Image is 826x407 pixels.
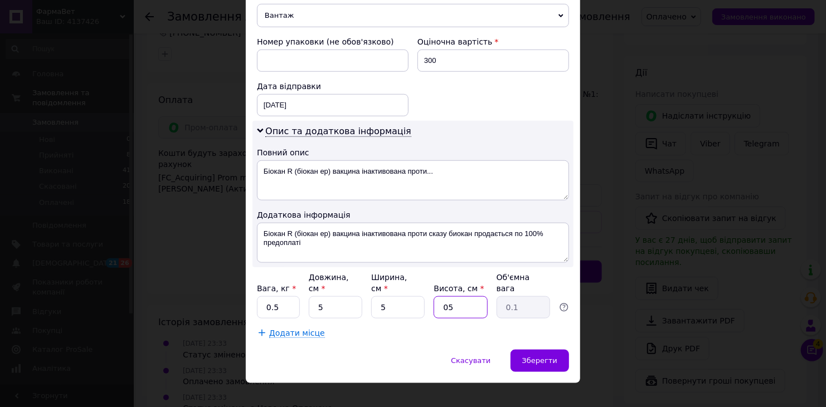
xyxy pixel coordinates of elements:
[257,223,569,263] textarea: Біокан R (біокан ер) вакцина інактивована проти сказу биокан продається по 100% предоплаті
[309,273,349,293] label: Довжина, см
[257,147,569,158] div: Повний опис
[257,284,296,293] label: Вага, кг
[434,284,484,293] label: Висота, см
[257,4,569,27] span: Вантаж
[257,160,569,200] textarea: Біокан R (біокан ер) вакцина інактивована проти...
[265,126,411,137] span: Опис та додаткова інформація
[522,356,557,365] span: Зберегти
[269,328,325,338] span: Додати місце
[371,273,407,293] label: Ширина, см
[257,36,409,47] div: Номер упаковки (не обов'язково)
[417,36,569,47] div: Оціночна вартість
[497,272,550,294] div: Об'ємна вага
[451,356,490,365] span: Скасувати
[257,81,409,92] div: Дата відправки
[257,209,569,220] div: Додаткова інформація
